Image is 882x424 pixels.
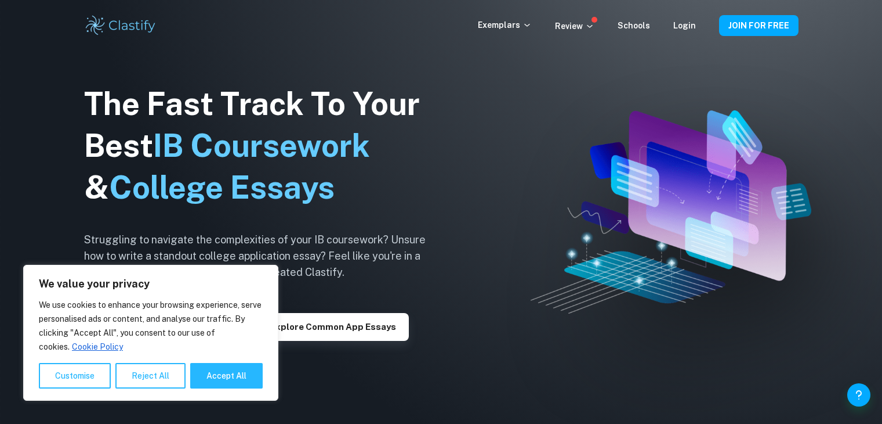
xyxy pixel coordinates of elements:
[555,20,594,33] p: Review
[618,21,650,30] a: Schools
[109,169,335,206] span: College Essays
[719,15,798,36] button: JOIN FOR FREE
[531,110,812,314] img: Clastify hero
[847,383,870,407] button: Help and Feedback
[39,363,111,389] button: Customise
[115,363,186,389] button: Reject All
[153,127,370,164] span: IB Coursework
[23,265,278,401] div: We value your privacy
[84,14,158,37] img: Clastify logo
[257,313,409,341] button: Explore Common App essays
[257,321,409,332] a: Explore Common App essays
[39,298,263,354] p: We use cookies to enhance your browsing experience, serve personalised ads or content, and analys...
[478,19,532,31] p: Exemplars
[190,363,263,389] button: Accept All
[84,83,444,209] h1: The Fast Track To Your Best &
[673,21,696,30] a: Login
[39,277,263,291] p: We value your privacy
[84,232,444,281] h6: Struggling to navigate the complexities of your IB coursework? Unsure how to write a standout col...
[71,342,124,352] a: Cookie Policy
